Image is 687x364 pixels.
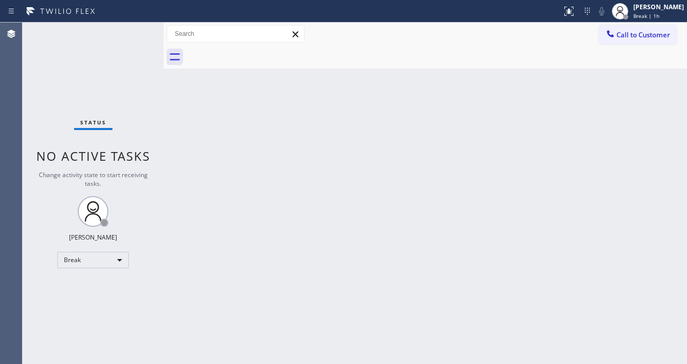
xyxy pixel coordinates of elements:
div: [PERSON_NAME] [633,3,684,11]
input: Search [167,26,304,42]
span: Status [80,119,106,126]
button: Call to Customer [599,25,677,45]
span: Call to Customer [616,30,670,39]
span: Change activity state to start receiving tasks. [39,170,148,188]
span: No active tasks [36,147,150,164]
button: Mute [594,4,609,18]
div: Break [57,252,129,268]
div: [PERSON_NAME] [69,233,117,242]
span: Break | 1h [633,12,659,19]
